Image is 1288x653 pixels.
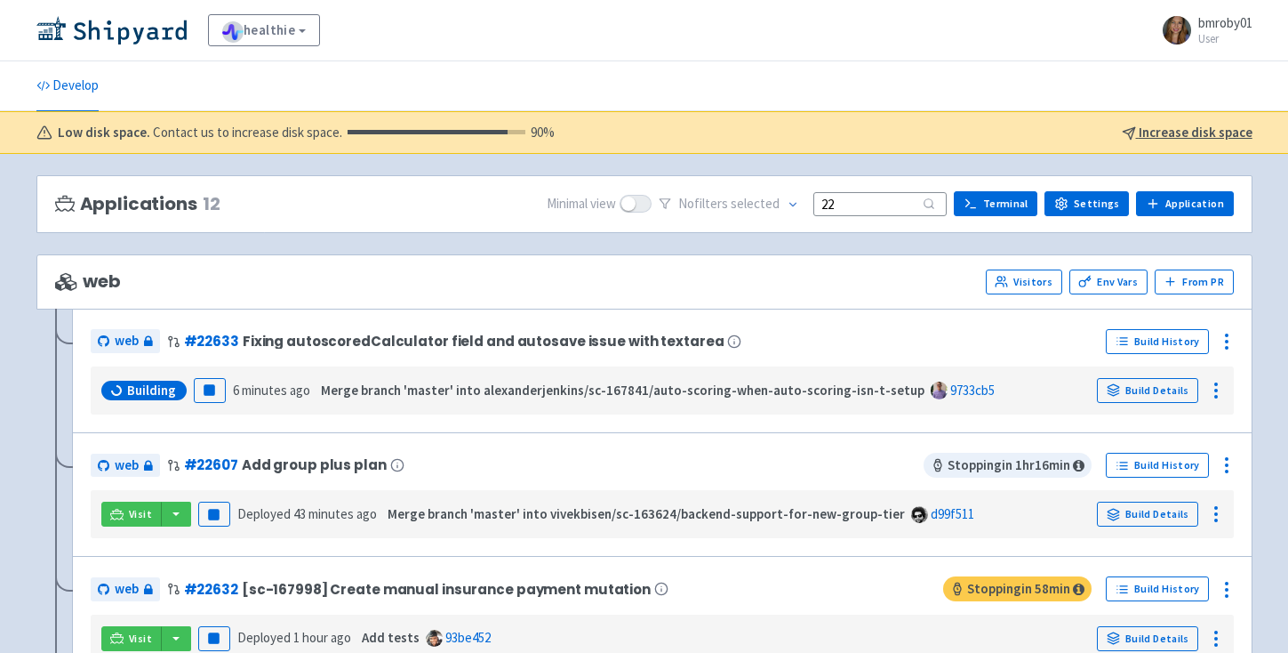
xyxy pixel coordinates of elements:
time: 1 hour ago [293,629,351,646]
b: Low disk space. [58,123,150,143]
img: Shipyard logo [36,16,187,44]
span: Visit [129,507,152,521]
span: selected [731,195,780,212]
a: web [91,454,160,478]
div: 90 % [348,123,555,143]
strong: Merge branch 'master' into alexanderjenkins/sc-167841/auto-scoring-when-auto-scoring-isn-t-setup [321,382,924,399]
a: d99f511 [931,505,974,522]
a: Build Details [1097,378,1198,403]
time: 43 minutes ago [293,505,377,522]
a: Build Details [1097,502,1198,527]
a: Env Vars [1069,270,1148,294]
strong: Merge branch 'master' into vivekbisen/sc-163624/backend-support-for-new-group-tier [388,505,905,522]
span: Stopping in 1 hr 16 min [924,453,1092,478]
span: bmroby01 [1198,14,1252,31]
button: Pause [198,626,230,651]
a: Application [1136,191,1233,216]
span: Building [127,382,176,399]
a: #22633 [184,332,239,351]
a: web [91,577,160,601]
span: Deployed [237,629,351,646]
span: web [115,455,139,476]
a: Build History [1106,329,1209,354]
span: No filter s [678,194,780,214]
a: #22607 [184,455,238,474]
span: Minimal view [547,194,616,214]
span: 12 [203,194,220,214]
a: Visitors [986,270,1062,294]
span: Stopping in 58 min [943,576,1092,601]
a: Develop [36,61,99,111]
span: web [55,271,121,292]
a: Build Details [1097,626,1198,651]
u: Increase disk space [1139,124,1252,141]
a: Visit [101,626,162,651]
h3: Applications [55,194,220,214]
a: Visit [101,502,162,527]
a: 9733cb5 [950,382,995,399]
span: Visit [129,632,152,646]
strong: Add tests [362,629,420,646]
time: 6 minutes ago [233,382,310,399]
button: Pause [198,502,230,527]
span: web [115,579,139,600]
span: web [115,331,139,351]
a: Build History [1106,453,1209,478]
span: Fixing autoscoredCalculator field and autosave issue with textarea [243,334,724,349]
span: Contact us to increase disk space. [153,123,555,143]
a: Settings [1044,191,1129,216]
input: Search... [813,192,947,216]
button: From PR [1155,270,1234,294]
small: User [1198,33,1252,44]
a: Terminal [954,191,1037,216]
a: 93be452 [445,629,491,646]
button: Pause [194,378,226,403]
a: #22632 [184,580,238,599]
span: Add group plus plan [242,457,387,472]
span: Deployed [237,505,377,522]
a: healthie [208,14,321,46]
span: [sc-167998] Create manual insurance payment mutation [242,582,651,597]
a: Build History [1106,576,1209,601]
a: bmroby01 User [1152,16,1252,44]
a: web [91,329,160,353]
